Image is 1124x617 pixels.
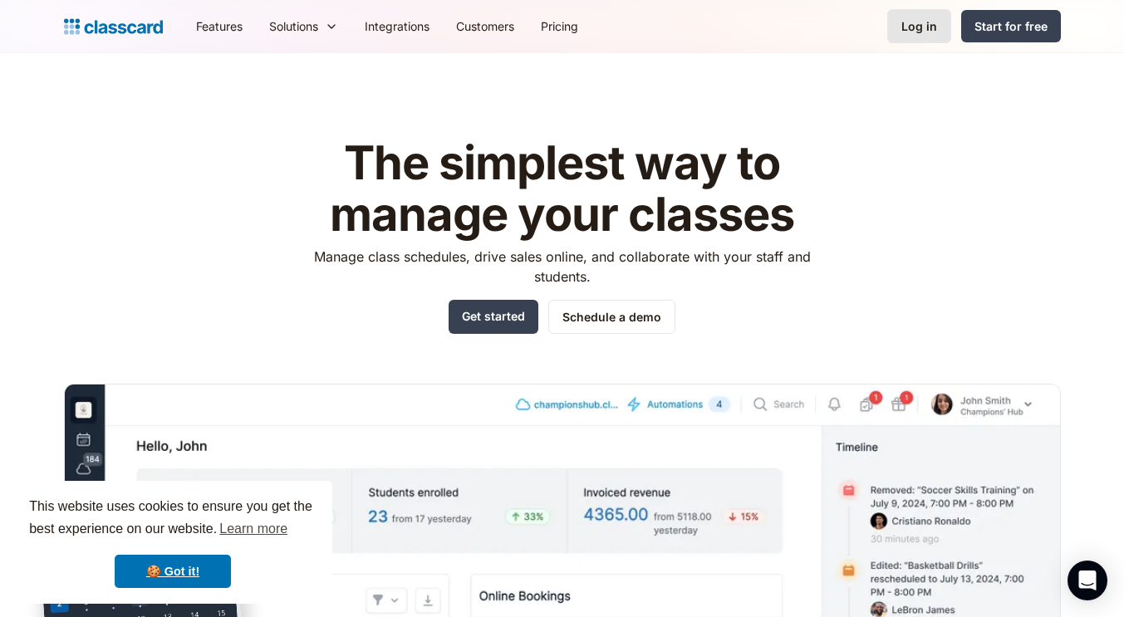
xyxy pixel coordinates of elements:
div: Start for free [974,17,1048,35]
a: Get started [449,300,538,334]
a: Start for free [961,10,1061,42]
div: Log in [901,17,937,35]
a: Customers [443,7,528,45]
a: Pricing [528,7,591,45]
h1: The simplest way to manage your classes [298,138,826,240]
a: dismiss cookie message [115,555,231,588]
a: Log in [887,9,951,43]
span: This website uses cookies to ensure you get the best experience on our website. [29,497,317,541]
a: home [64,15,163,38]
a: learn more about cookies [217,517,290,541]
div: Solutions [256,7,351,45]
div: Solutions [269,17,318,35]
a: Features [183,7,256,45]
div: Open Intercom Messenger [1068,561,1107,600]
a: Integrations [351,7,443,45]
p: Manage class schedules, drive sales online, and collaborate with your staff and students. [298,247,826,286]
div: cookieconsent [13,481,332,604]
a: Schedule a demo [548,300,675,334]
